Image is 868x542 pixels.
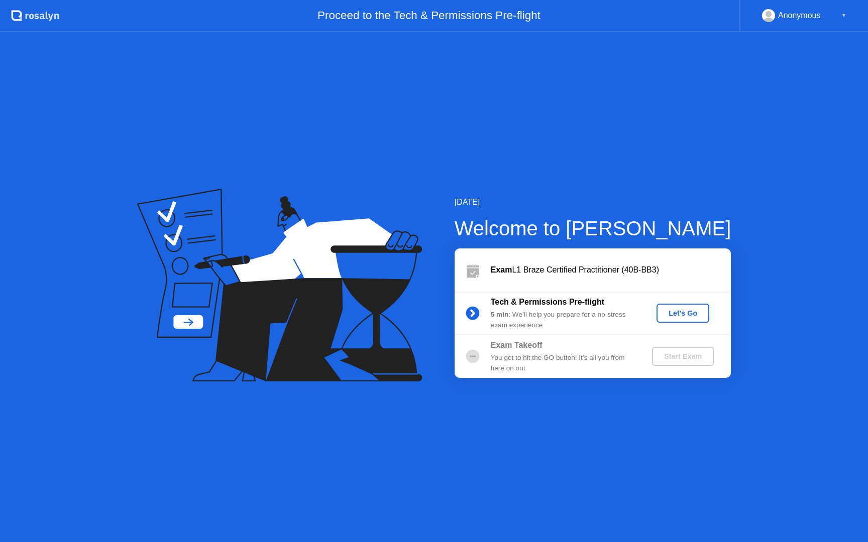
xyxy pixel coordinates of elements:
[652,347,714,366] button: Start Exam
[491,264,731,276] div: L1 Braze Certified Practitioner (40B-BB3)
[657,304,709,323] button: Let's Go
[455,213,731,243] div: Welcome to [PERSON_NAME]
[491,353,635,373] div: You get to hit the GO button! It’s all you from here on out
[455,196,731,208] div: [DATE]
[491,341,542,349] b: Exam Takeoff
[778,9,821,22] div: Anonymous
[491,310,635,330] div: : We’ll help you prepare for a no-stress exam experience
[841,9,846,22] div: ▼
[491,265,512,274] b: Exam
[661,309,705,317] div: Let's Go
[656,352,710,360] div: Start Exam
[491,311,509,318] b: 5 min
[491,298,604,306] b: Tech & Permissions Pre-flight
